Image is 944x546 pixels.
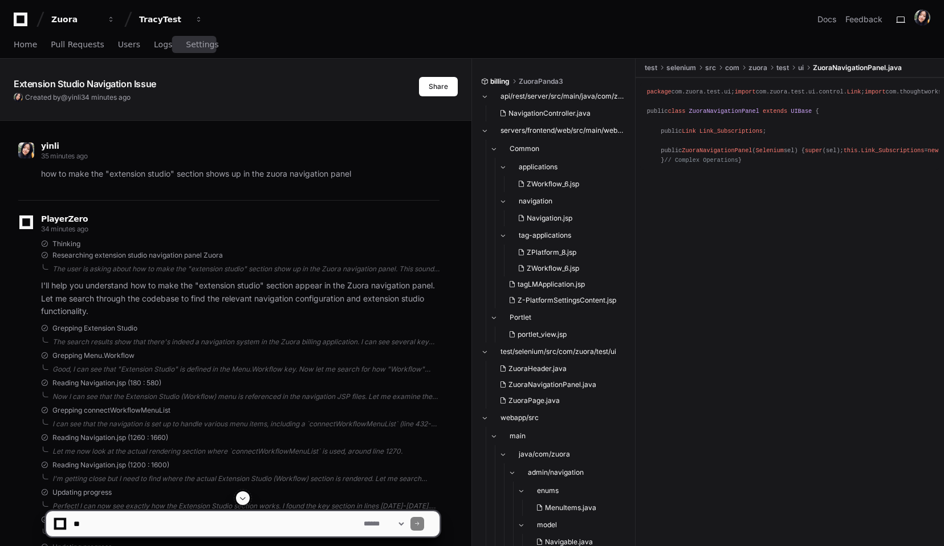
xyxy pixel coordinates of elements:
[495,105,620,121] button: NavigationController.java
[154,41,172,48] span: Logs
[664,157,738,164] span: // Complex Operations
[682,128,696,135] span: Link
[847,88,861,95] span: Link
[508,380,596,389] span: ZuoraNavigationPanel.java
[14,78,156,89] app-text-character-animate: Extension Studio Navigation Issue
[52,264,440,274] div: The user is asking about how to make the "extension studio" section show up in the Zuora navigati...
[527,180,579,189] span: ZWorkflow_6.jsp
[513,176,620,192] button: ZWorkflow_6.jsp
[499,158,627,176] button: applications
[501,92,627,101] span: api/rest/server/src/main/java/com/zuora/rest/resources
[813,63,902,72] span: ZuoraNavigationPanel.java
[52,406,170,415] span: Grepping connectWorkflowMenuList
[527,248,576,257] span: ZPlatform_8.jsp
[513,260,620,276] button: ZWorkflow_6.jsp
[735,88,756,95] span: import
[52,488,112,497] span: Updating progress
[52,378,161,388] span: Reading Navigation.jsp (180 : 580)
[527,264,579,273] span: ZWorkflow_6.jsp
[647,87,933,165] div: com.zuora.test.ui; com.zuora.test.ui.control. ; com.thoughtworks.selenium. ; public { public ; pu...
[52,251,223,260] span: Researching extension studio navigation panel Zuora
[508,109,591,118] span: NavigationController.java
[52,324,137,333] span: Grepping Extension Studio
[508,463,654,482] button: admin/navigation
[508,396,560,405] span: ZuoraPage.java
[791,108,812,115] span: UIBase
[490,308,627,327] button: Portlet
[52,337,440,347] div: The search results show that there's indeed a navigation system in the Zuora billing application....
[748,63,767,72] span: zuora
[510,313,531,322] span: Portlet
[763,108,787,115] span: extends
[518,280,585,289] span: tagLMApplication.jsp
[499,445,645,463] button: java/com/zuora
[186,32,218,58] a: Settings
[513,210,620,226] button: Navigation.jsp
[682,147,752,154] span: ZuoraNavigationPanel
[501,347,616,356] span: test/selenium/src/com/zuora/test/ui
[47,9,120,30] button: Zuora
[52,392,440,401] div: Now I can see that the Extension Studio (Workflow) menu is referenced in the navigation JSP files...
[51,41,104,48] span: Pull Requests
[513,245,620,260] button: ZPlatform_8.jsp
[518,482,654,500] button: enums
[419,77,458,96] button: Share
[861,147,925,154] span: Link_Subscriptions
[41,225,88,233] span: 34 minutes ago
[668,108,686,115] span: class
[490,427,636,445] button: main
[499,192,627,210] button: navigation
[510,144,539,153] span: Common
[118,32,140,58] a: Users
[41,141,59,150] span: yinli
[499,226,627,245] button: tag-applications
[81,93,131,101] span: 34 minutes ago
[154,32,172,58] a: Logs
[689,108,759,115] span: ZuoraNavigationPanel
[666,63,696,72] span: selenium
[928,147,938,154] span: new
[14,41,37,48] span: Home
[508,364,567,373] span: ZuoraHeader.java
[844,147,858,154] span: this
[518,296,616,305] span: Z-PlatformSettingsContent.jsp
[510,431,526,441] span: main
[756,147,784,154] span: Selenium
[52,351,135,360] span: Grepping Menu.Workflow
[519,231,571,240] span: tag-applications
[705,63,716,72] span: src
[504,276,620,292] button: tagLMApplication.jsp
[501,413,539,422] span: webapp/src
[118,41,140,48] span: Users
[186,41,218,48] span: Settings
[725,63,739,72] span: com
[41,215,88,222] span: PlayerZero
[537,486,559,495] span: enums
[139,14,188,25] div: TracyTest
[52,239,80,248] span: Thinking
[481,87,627,105] button: api/rest/server/src/main/java/com/zuora/rest/resources
[52,447,440,456] div: Let me now look at the actual rendering section where `connectWorkflowMenuList` is used, around l...
[504,327,620,343] button: portlet_view.jsp
[527,214,572,223] span: Navigation.jsp
[135,9,207,30] button: TracyTest
[490,140,627,158] button: Common
[495,393,620,409] button: ZuoraPage.java
[41,168,440,181] p: how to make the "extension studio" section shows up in the zuora navigation panel
[52,474,440,483] div: I'm getting close but I need to find where the actual Extension Studio (Workflow) section is rend...
[805,147,823,154] span: super
[61,93,68,101] span: @
[914,10,930,26] img: ACg8ocLHYU8Q_QVc2aH0uWWb68hicQ26ALs8diVHP6v8XvCwTS-KVGiV=s96-c
[14,32,37,58] a: Home
[52,461,169,470] span: Reading Navigation.jsp (1200 : 1600)
[519,77,563,86] span: ZuoraPanda3
[18,142,34,158] img: ACg8ocLHYU8Q_QVc2aH0uWWb68hicQ26ALs8diVHP6v8XvCwTS-KVGiV=s96-c
[845,14,882,25] button: Feedback
[501,126,627,135] span: servers/frontend/web/src/main/webapp
[51,14,100,25] div: Zuora
[481,121,627,140] button: servers/frontend/web/src/main/webapp
[776,63,789,72] span: test
[41,279,440,318] p: I'll help you understand how to make the "extension studio" section appear in the Zuora navigatio...
[817,14,836,25] a: Docs
[528,468,584,477] span: admin/navigation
